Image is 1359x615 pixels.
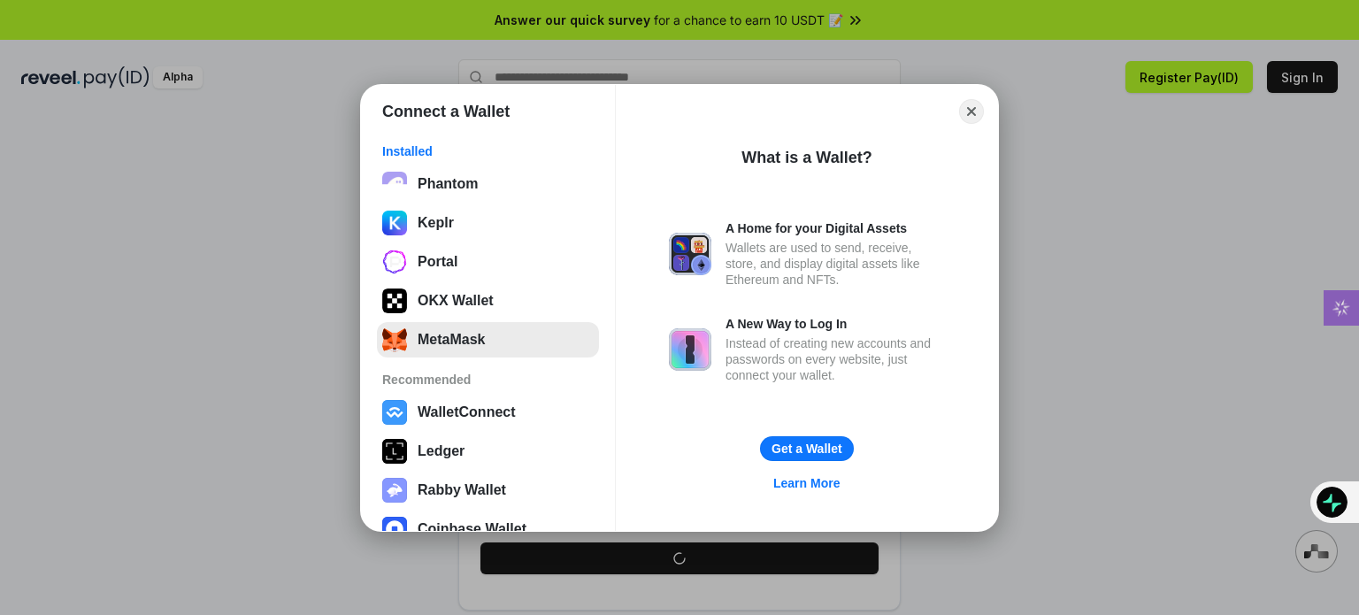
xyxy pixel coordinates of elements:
img: epq2vO3P5aLWl15yRS7Q49p1fHTx2Sgh99jU3kfXv7cnPATIVQHAx5oQs66JWv3SWEjHOsb3kKgmE5WNBxBId7C8gm8wEgOvz... [382,172,407,196]
div: What is a Wallet? [741,147,871,168]
button: Close [959,99,984,124]
img: svg+xml;base64,PHN2ZyB3aWR0aD0iMzUiIGhlaWdodD0iMzQiIHZpZXdCb3g9IjAgMCAzNSAzNCIgZmlsbD0ibm9uZSIgeG... [382,327,407,352]
div: WalletConnect [418,404,516,420]
div: A Home for your Digital Assets [726,220,945,236]
div: Phantom [418,176,478,192]
div: Wallets are used to send, receive, store, and display digital assets like Ethereum and NFTs. [726,240,945,288]
div: Keplr [418,215,454,231]
button: Portal [377,244,599,280]
div: MetaMask [418,332,485,348]
div: Get a Wallet [772,441,842,457]
button: Phantom [377,166,599,202]
h1: Connect a Wallet [382,101,510,122]
div: Coinbase Wallet [418,521,526,537]
img: ByMCUfJCc2WaAAAAAElFTkSuQmCC [382,211,407,235]
div: Rabby Wallet [418,482,506,498]
div: Installed [382,143,594,159]
button: Get a Wallet [760,436,854,461]
img: svg+xml,%3Csvg%20xmlns%3D%22http%3A%2F%2Fwww.w3.org%2F2000%2Fsvg%22%20width%3D%2228%22%20height%3... [382,439,407,464]
img: svg+xml,%3Csvg%20xmlns%3D%22http%3A%2F%2Fwww.w3.org%2F2000%2Fsvg%22%20fill%3D%22none%22%20viewBox... [669,328,711,371]
div: A New Way to Log In [726,316,945,332]
button: Coinbase Wallet [377,511,599,547]
img: svg+xml;base64,PHN2ZyB3aWR0aD0iMjYiIGhlaWdodD0iMjYiIHZpZXdCb3g9IjAgMCAyNiAyNiIgZmlsbD0ibm9uZSIgeG... [382,250,407,274]
button: Ledger [377,434,599,469]
div: Recommended [382,372,594,388]
img: svg+xml,%3Csvg%20width%3D%2228%22%20height%3D%2228%22%20viewBox%3D%220%200%2028%2028%22%20fill%3D... [382,400,407,425]
img: svg+xml,%3Csvg%20width%3D%2228%22%20height%3D%2228%22%20viewBox%3D%220%200%2028%2028%22%20fill%3D... [382,517,407,542]
button: OKX Wallet [377,283,599,319]
button: Rabby Wallet [377,473,599,508]
a: Learn More [763,472,850,495]
button: MetaMask [377,322,599,357]
button: Keplr [377,205,599,241]
div: Portal [418,254,457,270]
div: Learn More [773,475,840,491]
div: Instead of creating new accounts and passwords on every website, just connect your wallet. [726,335,945,383]
img: svg+xml,%3Csvg%20xmlns%3D%22http%3A%2F%2Fwww.w3.org%2F2000%2Fsvg%22%20fill%3D%22none%22%20viewBox... [669,233,711,275]
img: 5VZ71FV6L7PA3gg3tXrdQ+DgLhC+75Wq3no69P3MC0NFQpx2lL04Ql9gHK1bRDjsSBIvScBnDTk1WrlGIZBorIDEYJj+rhdgn... [382,288,407,313]
img: svg+xml,%3Csvg%20xmlns%3D%22http%3A%2F%2Fwww.w3.org%2F2000%2Fsvg%22%20fill%3D%22none%22%20viewBox... [382,478,407,503]
div: Ledger [418,443,465,459]
div: OKX Wallet [418,293,494,309]
button: WalletConnect [377,395,599,430]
